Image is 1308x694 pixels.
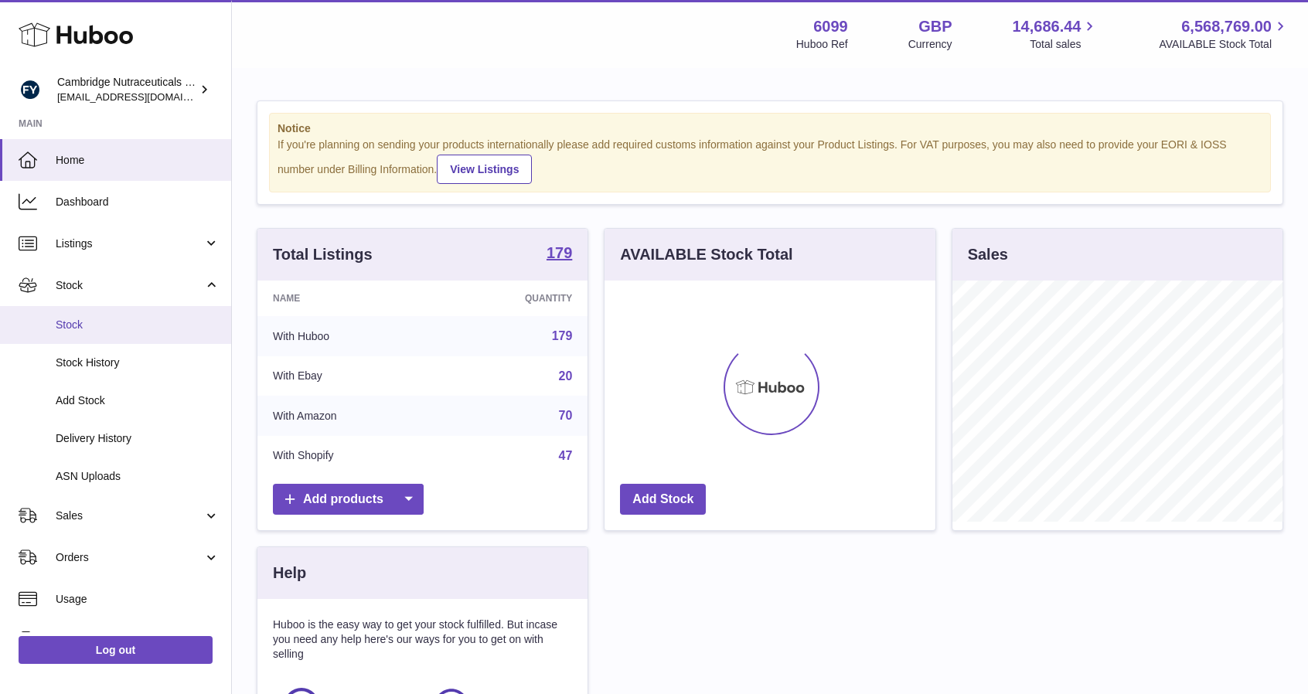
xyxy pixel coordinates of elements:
[1159,16,1289,52] a: 6,568,769.00 AVAILABLE Stock Total
[1030,37,1099,52] span: Total sales
[547,245,572,260] strong: 179
[559,369,573,383] a: 20
[257,396,438,436] td: With Amazon
[56,153,220,168] span: Home
[547,245,572,264] a: 179
[437,155,532,184] a: View Listings
[273,244,373,265] h3: Total Listings
[908,37,952,52] div: Currency
[56,236,203,251] span: Listings
[56,469,220,484] span: ASN Uploads
[438,281,588,316] th: Quantity
[56,318,220,332] span: Stock
[552,329,573,342] a: 179
[19,78,42,101] img: huboo@camnutra.com
[278,138,1262,184] div: If you're planning on sending your products internationally please add required customs informati...
[56,356,220,370] span: Stock History
[278,121,1262,136] strong: Notice
[796,37,848,52] div: Huboo Ref
[56,278,203,293] span: Stock
[273,563,306,583] h3: Help
[56,550,203,565] span: Orders
[257,281,438,316] th: Name
[968,244,1008,265] h3: Sales
[257,436,438,476] td: With Shopify
[918,16,952,37] strong: GBP
[559,409,573,422] a: 70
[57,75,196,104] div: Cambridge Nutraceuticals Ltd
[273,617,572,662] p: Huboo is the easy way to get your stock fulfilled. But incase you need any help here's our ways f...
[620,244,792,265] h3: AVAILABLE Stock Total
[273,484,424,515] a: Add products
[257,356,438,396] td: With Ebay
[813,16,848,37] strong: 6099
[57,90,227,103] span: [EMAIL_ADDRESS][DOMAIN_NAME]
[1012,16,1099,52] a: 14,686.44 Total sales
[56,592,220,607] span: Usage
[1159,37,1289,52] span: AVAILABLE Stock Total
[1012,16,1081,37] span: 14,686.44
[56,393,220,408] span: Add Stock
[1181,16,1272,37] span: 6,568,769.00
[19,636,213,664] a: Log out
[56,431,220,446] span: Delivery History
[56,509,203,523] span: Sales
[257,316,438,356] td: With Huboo
[559,449,573,462] a: 47
[56,195,220,209] span: Dashboard
[620,484,706,515] a: Add Stock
